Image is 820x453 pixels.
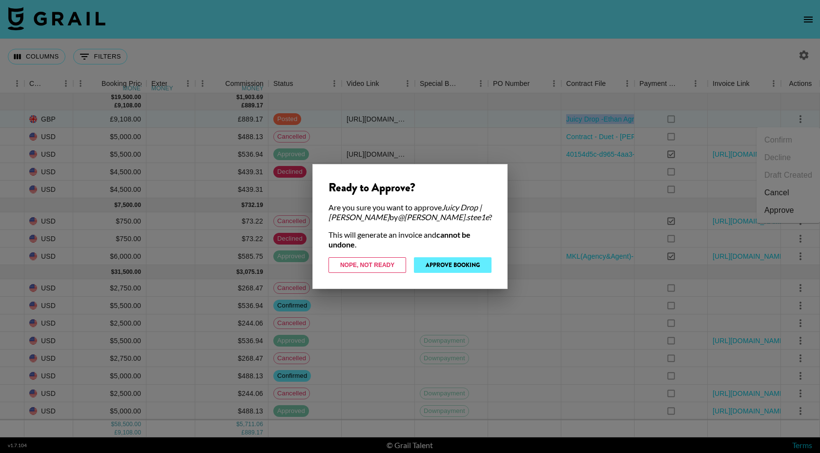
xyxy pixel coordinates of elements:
div: This will generate an invoice and . [328,230,492,249]
em: @ [PERSON_NAME].stee1e [398,212,489,222]
button: Nope, Not Ready [328,257,406,273]
strong: cannot be undone [328,230,471,249]
button: Approve Booking [414,257,492,273]
em: Juicy Drop | [PERSON_NAME] [328,203,482,222]
div: Ready to Approve? [328,180,492,195]
div: Are you sure you want to approve by ? [328,203,492,222]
